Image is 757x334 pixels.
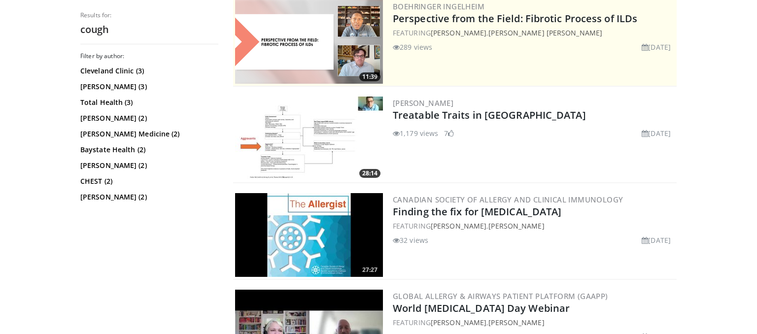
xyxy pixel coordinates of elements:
a: Finding the fix for [MEDICAL_DATA] [393,205,561,218]
a: [PERSON_NAME] (2) [80,161,216,170]
li: 7 [444,128,454,138]
div: FEATURING , [393,28,675,38]
span: 28:14 [359,169,380,178]
li: 289 views [393,42,432,52]
img: 12b92494-cf10-47eb-8a1c-f21c6e2a55da.300x170_q85_crop-smart_upscale.jpg [235,97,383,180]
li: [DATE] [642,128,671,138]
h3: Filter by author: [80,52,218,60]
h2: cough [80,23,218,36]
a: [PERSON_NAME] Medicine (2) [80,129,216,139]
a: 27:27 [235,193,383,277]
div: FEATURING , [393,221,675,231]
a: Global Allergy & Airways Patient Platform (GAAPP) [393,291,608,301]
a: [PERSON_NAME] [488,318,544,327]
a: CHEST (2) [80,176,216,186]
span: 27:27 [359,266,380,274]
a: [PERSON_NAME] [PERSON_NAME] [488,28,602,37]
div: FEATURING , [393,317,675,328]
li: [DATE] [642,235,671,245]
a: [PERSON_NAME] [431,28,486,37]
a: Total Health (3) [80,98,216,107]
a: [PERSON_NAME] (3) [80,82,216,92]
a: Cleveland Clinic (3) [80,66,216,76]
p: Results for: [80,11,218,19]
a: [PERSON_NAME] [393,98,453,108]
a: Boehringer Ingelheim [393,1,484,11]
a: World [MEDICAL_DATA] Day Webinar [393,301,570,315]
a: [PERSON_NAME] [431,221,486,231]
a: Canadian Society of Allergy and Clinical Immunology [393,195,623,204]
a: [PERSON_NAME] (2) [80,192,216,202]
li: 1,179 views [393,128,438,138]
a: Perspective from the Field: Fibrotic Process of ILDs [393,12,637,25]
a: Treatable Traits in [GEOGRAPHIC_DATA] [393,108,586,122]
a: [PERSON_NAME] [431,318,486,327]
a: Baystate Health (2) [80,145,216,155]
li: [DATE] [642,42,671,52]
li: 32 views [393,235,428,245]
span: 11:39 [359,72,380,81]
a: [PERSON_NAME] [488,221,544,231]
a: [PERSON_NAME] (2) [80,113,216,123]
a: 28:14 [235,97,383,180]
img: a296d854-0969-4fdf-8c4b-9bbb3e1e24e2.300x170_q85_crop-smart_upscale.jpg [235,193,383,277]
